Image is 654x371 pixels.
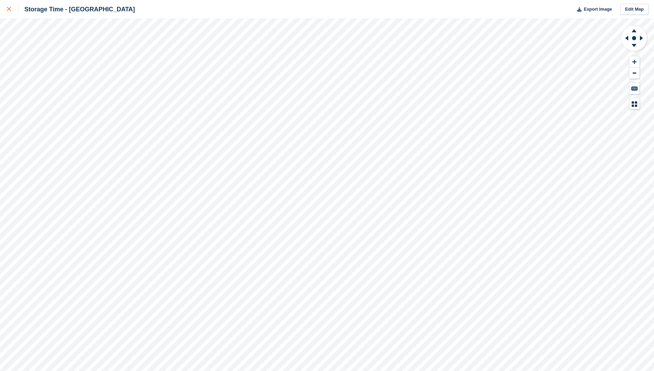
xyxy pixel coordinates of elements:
button: Zoom In [629,56,640,68]
button: Zoom Out [629,68,640,79]
button: Keyboard Shortcuts [629,83,640,94]
a: Edit Map [620,4,649,15]
button: Export Image [573,4,612,15]
div: Storage Time - [GEOGRAPHIC_DATA] [18,5,135,13]
span: Export Image [584,6,612,13]
button: Map Legend [629,98,640,110]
